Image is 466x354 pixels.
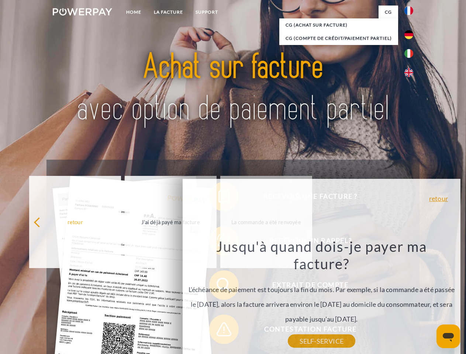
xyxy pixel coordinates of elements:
[189,6,224,19] a: Support
[70,35,396,141] img: title-powerpay_fr.svg
[404,68,413,77] img: en
[187,237,456,341] div: L'échéance de paiement est toujours la fin du mois. Par exemple, si la commande a été passée le [...
[404,6,413,15] img: fr
[436,324,460,348] iframe: Bouton de lancement de la fenêtre de messagerie
[34,217,117,227] div: retour
[288,334,355,348] a: SELF-SERVICE
[429,195,448,202] a: retour
[379,6,398,19] a: CG
[148,6,189,19] a: LA FACTURE
[404,49,413,58] img: it
[129,217,212,227] div: J'ai déjà payé ma facture
[187,237,456,273] h3: Jusqu'à quand dois-je payer ma facture?
[53,8,112,15] img: logo-powerpay-white.svg
[279,32,398,45] a: CG (Compte de crédit/paiement partiel)
[120,6,148,19] a: Home
[279,18,398,32] a: CG (achat sur facture)
[404,30,413,39] img: de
